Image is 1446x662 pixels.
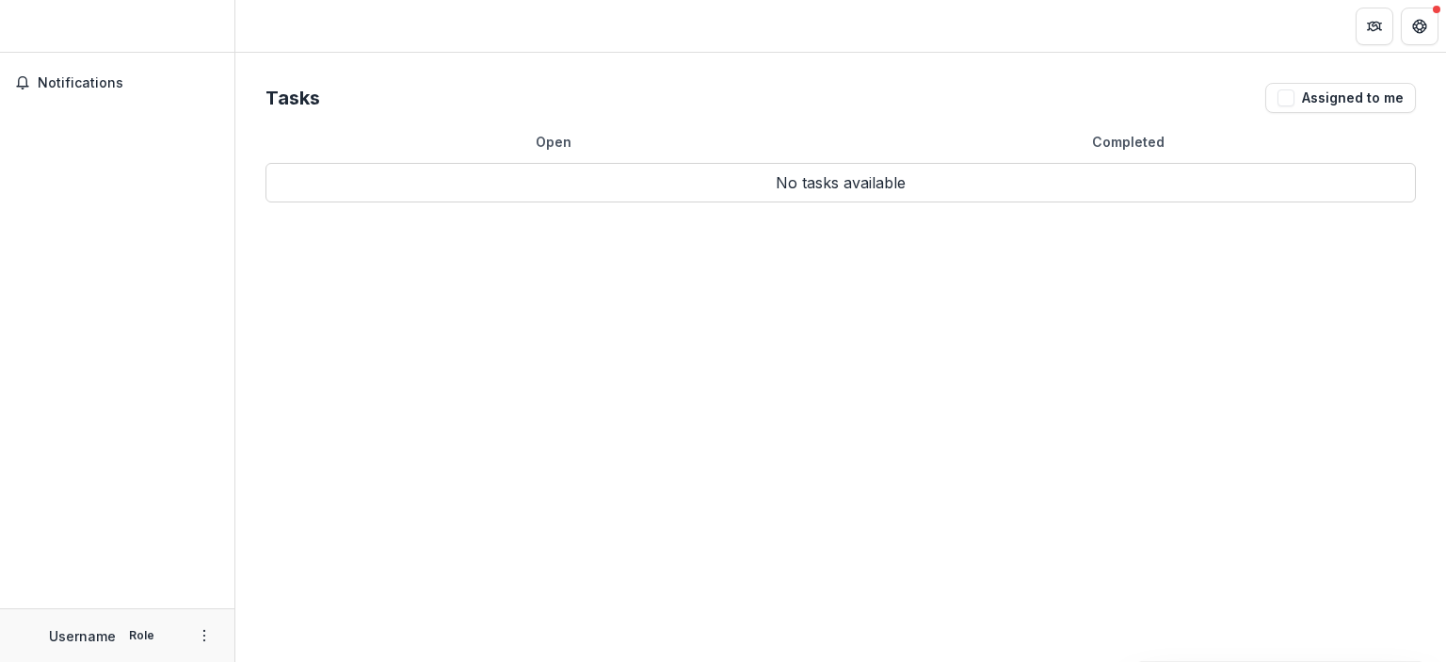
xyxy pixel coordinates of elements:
[193,624,216,647] button: More
[38,75,219,91] span: Notifications
[841,128,1416,155] button: Completed
[265,87,320,109] h2: Tasks
[49,626,116,646] p: Username
[8,68,227,98] button: Notifications
[1265,83,1416,113] button: Assigned to me
[123,627,160,644] p: Role
[1356,8,1393,45] button: Partners
[265,163,1416,202] p: No tasks available
[265,128,841,155] button: Open
[1401,8,1438,45] button: Get Help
